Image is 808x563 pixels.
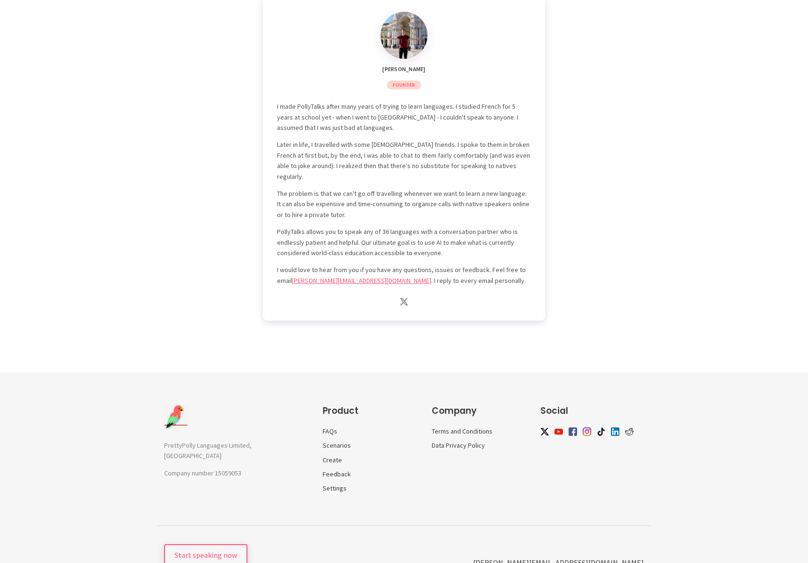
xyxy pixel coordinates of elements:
span: Founder [393,82,415,88]
p: I would love to hear from you if you have any questions, issues or feedback. Feel free to email .... [277,265,531,286]
span: Start speaking now [174,550,237,560]
img: 57232017 10216492101688033 7399866812898213888 n [380,12,428,59]
p: Later in life, I travelled with some [DEMOGRAPHIC_DATA] friends. I spoke to them in broken French... [277,139,531,182]
a: Data Privacy Policy [432,441,485,450]
img: reddit icon [625,427,634,436]
div: [PERSON_NAME] [272,66,536,72]
img: Company Logo [164,405,188,429]
a: FAQs [323,427,337,435]
img: instagram icon [583,427,591,436]
img: youtube icon [555,427,563,436]
img: twitter icon [400,298,408,306]
a: Terms and Conditions [432,427,492,435]
img: tiktok icon [597,427,605,436]
p: PollyTalks allows you to speak any of 36 languages with a conversation partner who is endlessly p... [277,226,531,258]
img: facebook icon [569,427,577,436]
h3: Social [540,405,639,417]
p: I made PollyTalks after many years of trying to learn languages. I studied French for 5 years at ... [277,101,531,133]
a: Create [323,456,342,464]
p: Company number 15059053 [164,468,303,478]
a: Scenarios [323,441,351,450]
h3: Company [432,405,521,417]
a: Feedback [323,470,351,478]
h3: Product [323,405,412,417]
img: twitter icon [540,428,549,435]
a: [PERSON_NAME][EMAIL_ADDRESS][DOMAIN_NAME] [292,276,431,285]
img: linkedin icon [611,427,619,436]
a: Settings [323,484,347,492]
p: The problem is that we can't go off travelling whenever we want to learn a new language. It can a... [277,188,531,220]
span: PrettyPolly Languages Limited, [GEOGRAPHIC_DATA] [164,441,252,460]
